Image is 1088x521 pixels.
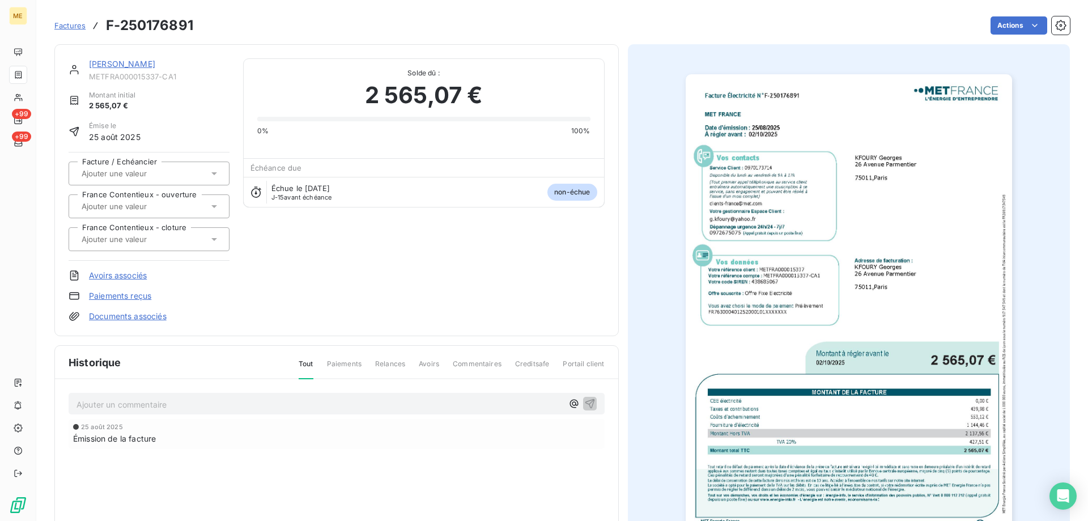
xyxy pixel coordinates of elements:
input: Ajouter une valeur [80,201,194,211]
span: 2 565,07 € [89,100,135,112]
div: ME [9,7,27,25]
span: 2 565,07 € [365,78,483,112]
span: Émise le [89,121,141,131]
button: Actions [991,16,1047,35]
span: METFRA000015337-CA1 [89,72,229,81]
a: Documents associés [89,311,167,322]
span: +99 [12,109,31,119]
span: Portail client [563,359,604,378]
a: Paiements reçus [89,290,151,302]
span: Échue le [DATE] [271,184,330,193]
span: 25 août 2025 [89,131,141,143]
input: Ajouter une valeur [80,168,194,179]
span: Montant initial [89,90,135,100]
span: Creditsafe [515,359,550,378]
h3: F-250176891 [106,15,193,36]
a: Factures [54,20,86,31]
span: +99 [12,132,31,142]
input: Ajouter une valeur [80,234,194,244]
span: Paiements [327,359,362,378]
span: non-échue [547,184,597,201]
span: Avoirs [419,359,439,378]
span: Solde dû : [257,68,590,78]
span: Relances [375,359,405,378]
img: Logo LeanPay [9,496,27,514]
span: Factures [54,21,86,30]
span: avant échéance [271,194,332,201]
span: Tout [299,359,313,379]
a: [PERSON_NAME] [89,59,155,69]
span: J-15 [271,193,284,201]
span: Historique [69,355,121,370]
div: Open Intercom Messenger [1049,482,1077,510]
span: Émission de la facture [73,433,156,444]
span: 0% [257,126,269,136]
a: Avoirs associés [89,270,147,281]
span: Échéance due [250,163,302,172]
span: 100% [571,126,590,136]
span: 25 août 2025 [81,423,123,430]
span: Commentaires [453,359,501,378]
